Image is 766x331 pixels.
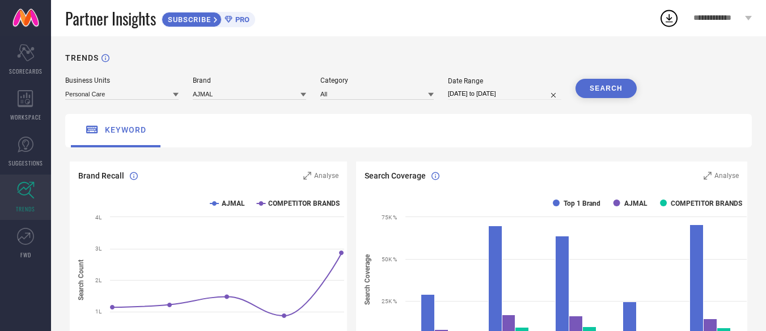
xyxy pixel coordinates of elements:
[78,171,124,180] span: Brand Recall
[448,77,561,85] div: Date Range
[77,260,85,300] tspan: Search Count
[314,172,338,180] span: Analyse
[303,172,311,180] svg: Zoom
[95,214,102,220] text: 4L
[20,251,31,259] span: FWD
[382,298,397,304] text: 25K %
[65,7,156,30] span: Partner Insights
[105,125,146,134] span: keyword
[10,113,41,121] span: WORKSPACE
[95,245,102,252] text: 3L
[714,172,739,180] span: Analyse
[704,172,712,180] svg: Zoom
[365,171,426,180] span: Search Coverage
[268,200,340,207] text: COMPETITOR BRANDS
[9,67,43,75] span: SCORECARDS
[659,8,679,28] div: Open download list
[65,53,99,62] h1: TRENDS
[95,277,102,283] text: 2L
[222,200,245,207] text: AJMAL
[162,15,214,24] span: SUBSCRIBE
[624,200,647,207] text: AJMAL
[9,159,43,167] span: SUGGESTIONS
[320,77,434,84] div: Category
[575,79,637,98] button: SEARCH
[564,200,600,207] text: Top 1 Brand
[671,200,742,207] text: COMPETITOR BRANDS
[448,88,561,100] input: Select date range
[16,205,35,213] span: TRENDS
[363,254,371,305] tspan: Search Coverage
[95,308,102,315] text: 1L
[382,256,397,262] text: 50K %
[162,9,255,27] a: SUBSCRIBEPRO
[193,77,306,84] div: Brand
[382,214,397,220] text: 75K %
[232,15,249,24] span: PRO
[65,77,179,84] div: Business Units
